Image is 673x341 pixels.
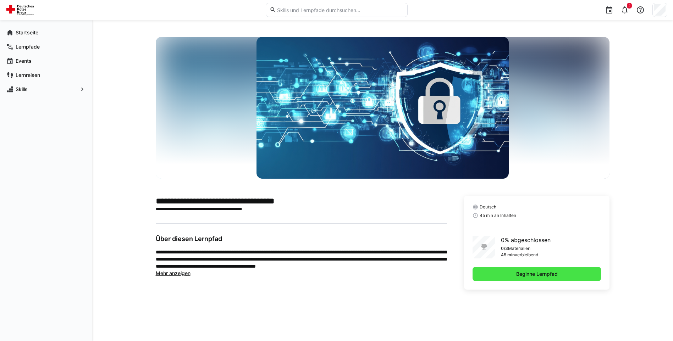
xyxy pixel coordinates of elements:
[480,204,496,210] span: Deutsch
[501,246,508,251] p: 0/3
[480,213,516,218] span: 45 min an Inhalten
[156,270,191,276] span: Mehr anzeigen
[628,4,630,8] span: 2
[473,267,601,281] button: Beginne Lernpfad
[515,252,538,258] p: verbleibend
[501,252,515,258] p: 45 min
[156,235,447,243] h3: Über diesen Lernpfad
[515,270,559,278] span: Beginne Lernpfad
[501,236,551,244] p: 0% abgeschlossen
[276,7,403,13] input: Skills und Lernpfade durchsuchen…
[508,246,530,251] p: Materialien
